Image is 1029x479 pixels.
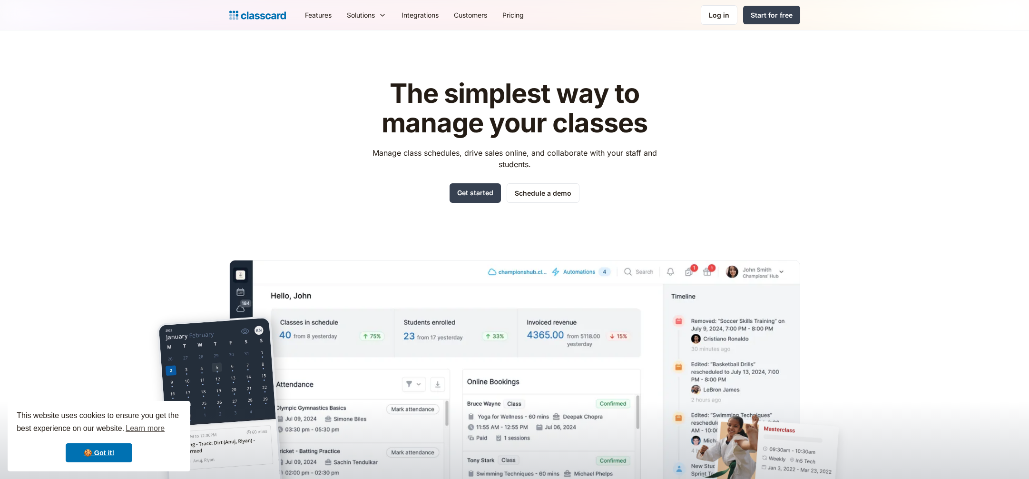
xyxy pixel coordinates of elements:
a: learn more about cookies [124,421,166,436]
div: cookieconsent [8,401,190,471]
a: Pricing [495,4,531,26]
p: Manage class schedules, drive sales online, and collaborate with your staff and students. [363,147,666,170]
div: Solutions [347,10,375,20]
div: Log in [709,10,729,20]
a: home [229,9,286,22]
div: Start for free [751,10,793,20]
a: Integrations [394,4,446,26]
a: Start for free [743,6,800,24]
span: This website uses cookies to ensure you get the best experience on our website. [17,410,181,436]
a: Customers [446,4,495,26]
a: Schedule a demo [507,183,579,203]
a: dismiss cookie message [66,443,132,462]
a: Log in [701,5,737,25]
div: Solutions [339,4,394,26]
h1: The simplest way to manage your classes [363,79,666,138]
a: Features [297,4,339,26]
a: Get started [450,183,501,203]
